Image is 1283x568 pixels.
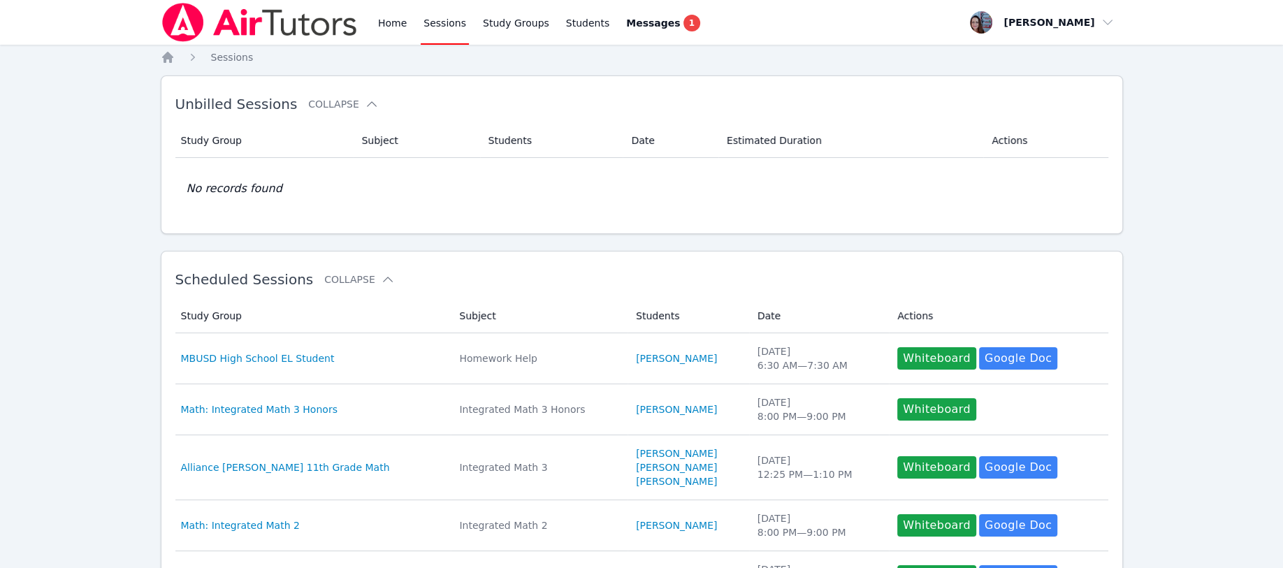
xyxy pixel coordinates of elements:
a: [PERSON_NAME] [636,518,717,532]
th: Study Group [175,299,451,333]
th: Students [628,299,749,333]
button: Whiteboard [897,347,976,370]
button: Whiteboard [897,456,976,479]
div: Integrated Math 2 [459,518,619,532]
span: 1 [683,15,700,31]
div: [DATE] 8:00 PM — 9:00 PM [758,511,881,539]
a: Alliance [PERSON_NAME] 11th Grade Math [181,460,390,474]
a: Math: Integrated Math 3 Honors [181,402,338,416]
td: No records found [175,158,1108,219]
img: Air Tutors [161,3,358,42]
span: Messages [626,16,680,30]
tr: Math: Integrated Math 2Integrated Math 2[PERSON_NAME][DATE]8:00 PM—9:00 PMWhiteboardGoogle Doc [175,500,1108,551]
th: Students [480,124,623,158]
div: [DATE] 12:25 PM — 1:10 PM [758,453,881,481]
span: Scheduled Sessions [175,271,314,288]
span: Sessions [211,52,254,63]
th: Actions [983,124,1108,158]
a: Google Doc [979,456,1057,479]
th: Date [623,124,718,158]
a: Google Doc [979,514,1057,537]
th: Actions [889,299,1108,333]
th: Estimated Duration [718,124,983,158]
a: Google Doc [979,347,1057,370]
a: [PERSON_NAME] [636,446,717,460]
tr: Math: Integrated Math 3 HonorsIntegrated Math 3 Honors[PERSON_NAME][DATE]8:00 PM—9:00 PMWhiteboard [175,384,1108,435]
div: Homework Help [459,351,619,365]
button: Whiteboard [897,514,976,537]
tr: MBUSD High School EL StudentHomework Help[PERSON_NAME][DATE]6:30 AM—7:30 AMWhiteboardGoogle Doc [175,333,1108,384]
a: [PERSON_NAME] [636,351,717,365]
a: MBUSD High School EL Student [181,351,335,365]
button: Collapse [324,272,394,286]
div: [DATE] 6:30 AM — 7:30 AM [758,344,881,372]
tr: Alliance [PERSON_NAME] 11th Grade MathIntegrated Math 3[PERSON_NAME][PERSON_NAME][PERSON_NAME][DA... [175,435,1108,500]
span: Unbilled Sessions [175,96,298,112]
th: Study Group [175,124,354,158]
nav: Breadcrumb [161,50,1123,64]
a: Math: Integrated Math 2 [181,518,300,532]
th: Subject [451,299,628,333]
a: [PERSON_NAME] [636,474,717,488]
th: Subject [353,124,479,158]
div: [DATE] 8:00 PM — 9:00 PM [758,395,881,423]
a: Sessions [211,50,254,64]
th: Date [749,299,890,333]
a: [PERSON_NAME] [636,460,717,474]
div: Integrated Math 3 Honors [459,402,619,416]
a: [PERSON_NAME] [636,402,717,416]
div: Integrated Math 3 [459,460,619,474]
button: Whiteboard [897,398,976,421]
button: Collapse [308,97,378,111]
